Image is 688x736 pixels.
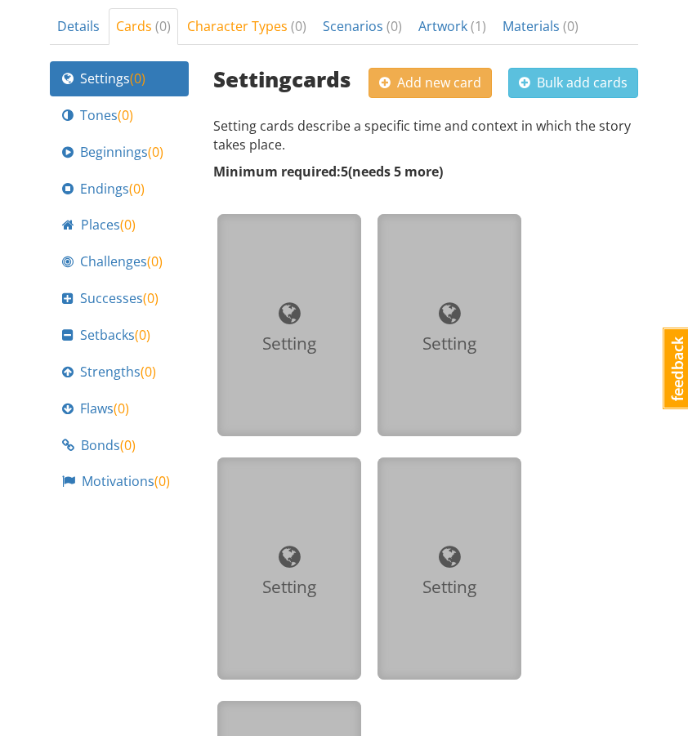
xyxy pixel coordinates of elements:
span: ( 1 ) [471,17,486,35]
span: Cards [116,17,171,35]
span: ( 0 ) [120,216,136,234]
div: Setting [230,332,348,356]
span: Endings [80,180,145,198]
h3: Setting cards [213,68,369,91]
span: Artwork [418,17,486,35]
span: ( 0 ) [129,180,145,198]
strong: Minimum required: 5 ( needs 5 more ) [213,163,443,181]
span: Bonds [81,436,136,455]
span: Places [81,216,136,234]
span: Flaws [80,399,129,418]
span: Scenarios [323,17,402,35]
span: Beginnings [80,143,163,162]
span: ( 0 ) [130,69,145,87]
span: Materials [503,17,579,35]
span: ( 0 ) [143,289,159,307]
span: ( 0 ) [291,17,306,35]
div: Setting [230,575,348,600]
span: ( 0 ) [114,399,129,417]
span: ( 0 ) [155,17,171,35]
span: Successes [80,289,159,308]
span: ( 0 ) [563,17,579,35]
button: Add new card [369,68,492,98]
span: ( 0 ) [118,106,133,124]
span: Setbacks [80,326,150,345]
span: Tones [80,106,133,125]
span: ( 0 ) [120,436,136,454]
span: Bulk add cards [519,74,628,91]
span: Challenges [80,252,163,271]
span: Character Types [187,17,306,35]
span: Motivations [82,472,170,491]
span: Details [57,17,100,35]
span: Settings [80,69,145,88]
span: ( 0 ) [386,17,402,35]
div: Setting [391,332,508,356]
span: ( 0 ) [141,363,156,381]
span: Add new card [379,74,481,91]
span: ( 0 ) [154,472,170,490]
span: ( 0 ) [135,326,150,344]
p: Setting cards describe a specific time and context in which the story takes place. [213,117,638,154]
span: ( 0 ) [147,252,163,270]
div: Setting [391,575,508,600]
span: Strengths [80,363,156,381]
button: Bulk add cards [508,68,638,98]
span: ( 0 ) [148,143,163,161]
